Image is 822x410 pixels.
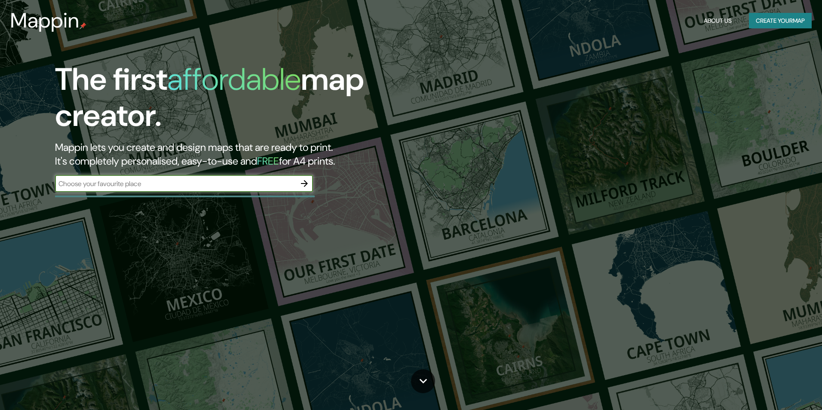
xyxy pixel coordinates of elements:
h1: The first map creator. [55,61,466,141]
h5: FREE [257,154,279,168]
img: mappin-pin [80,22,86,29]
input: Choose your favourite place [55,179,296,189]
button: Create yourmap [749,13,812,29]
h3: Mappin [10,9,80,33]
button: About Us [700,13,735,29]
h2: Mappin lets you create and design maps that are ready to print. It's completely personalised, eas... [55,141,466,168]
iframe: Help widget launcher [745,376,813,401]
h1: affordable [167,59,301,99]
